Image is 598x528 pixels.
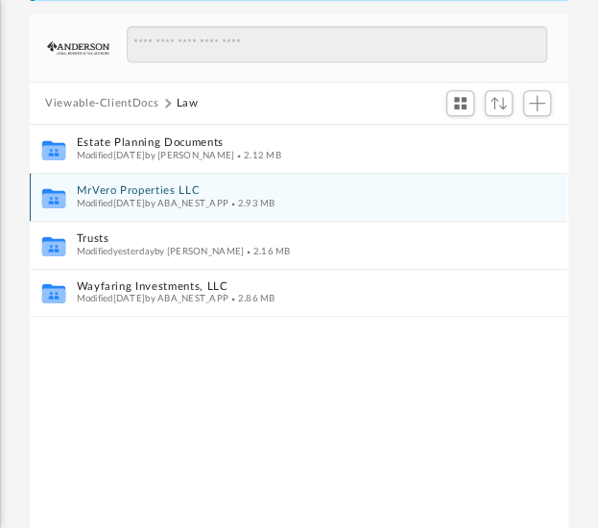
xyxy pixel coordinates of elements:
button: Estate Planning Documents [77,137,495,150]
input: Search files and folders [127,26,547,62]
span: Modified yesterday by [PERSON_NAME] [77,247,245,256]
button: MrVero Properties LLC [77,185,495,198]
button: Add [523,90,552,117]
span: Modified [DATE] by ABA_NEST_APP [77,199,229,208]
button: Wayfaring Investments, LLC [77,280,495,293]
span: 2.16 MB [244,247,290,256]
button: Switch to Grid View [446,90,475,117]
span: 2.12 MB [235,151,281,160]
span: Modified [DATE] by [PERSON_NAME] [77,151,235,160]
span: 2.93 MB [228,199,275,208]
button: Law [177,95,199,112]
span: Modified [DATE] by ABA_NEST_APP [77,294,229,303]
span: 2.86 MB [228,294,275,303]
button: Viewable-ClientDocs [45,95,158,112]
button: Trusts [77,233,495,246]
button: Sort [485,90,514,116]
